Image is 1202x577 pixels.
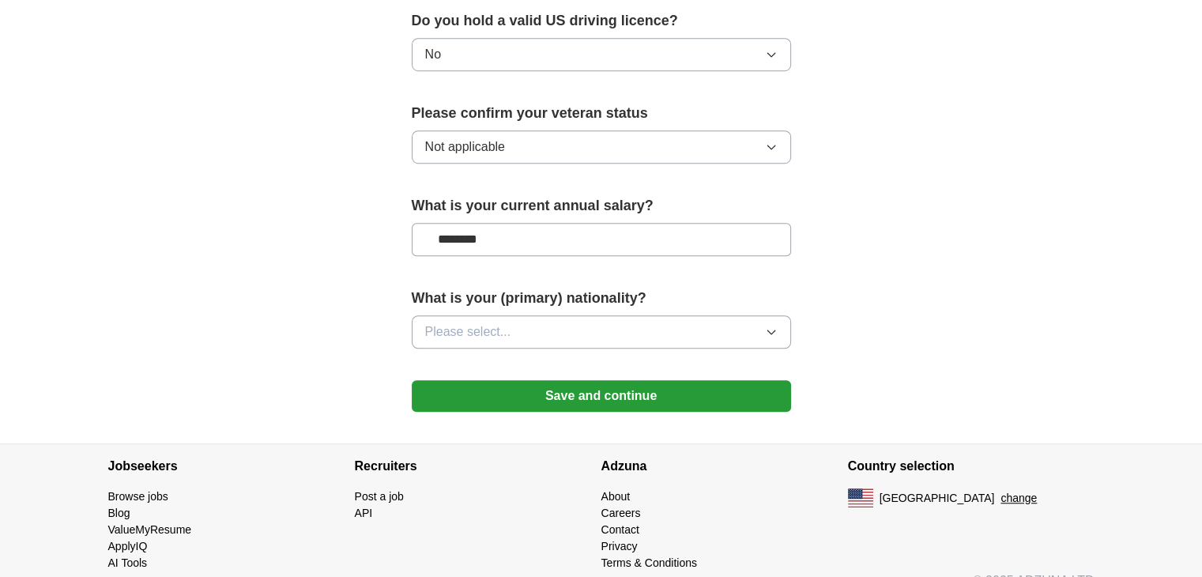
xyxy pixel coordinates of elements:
button: Save and continue [412,380,791,412]
a: AI Tools [108,556,148,569]
button: No [412,38,791,71]
span: Not applicable [425,138,505,157]
span: Please select... [425,322,511,341]
button: Not applicable [412,130,791,164]
span: No [425,45,441,64]
a: About [601,490,631,503]
a: ValueMyResume [108,523,192,536]
a: Post a job [355,490,404,503]
a: ApplyIQ [108,540,148,552]
a: Privacy [601,540,638,552]
a: Blog [108,507,130,519]
span: [GEOGRAPHIC_DATA] [880,490,995,507]
a: Browse jobs [108,490,168,503]
label: What is your (primary) nationality? [412,288,791,309]
a: Careers [601,507,641,519]
a: Terms & Conditions [601,556,697,569]
button: Please select... [412,315,791,349]
a: Contact [601,523,639,536]
img: US flag [848,488,873,507]
a: API [355,507,373,519]
h4: Country selection [848,444,1095,488]
label: Please confirm your veteran status [412,103,791,124]
label: Do you hold a valid US driving licence? [412,10,791,32]
button: change [1000,490,1037,507]
label: What is your current annual salary? [412,195,791,217]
